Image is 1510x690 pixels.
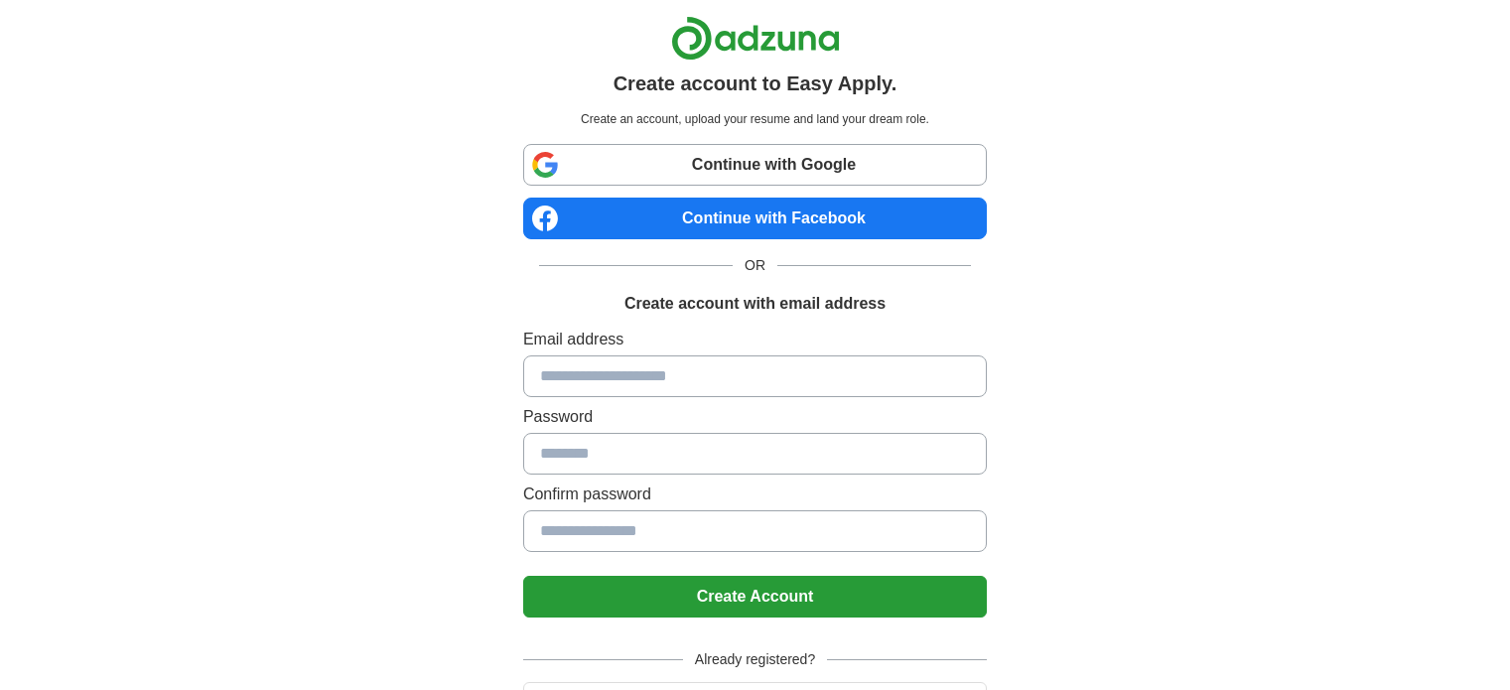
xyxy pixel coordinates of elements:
a: Continue with Google [523,144,987,186]
button: Create Account [523,576,987,618]
span: OR [733,255,777,276]
p: Create an account, upload your resume and land your dream role. [527,110,983,128]
a: Continue with Facebook [523,198,987,239]
span: Already registered? [683,649,827,670]
label: Email address [523,328,987,351]
img: Adzuna logo [671,16,840,61]
h1: Create account with email address [624,292,886,316]
h1: Create account to Easy Apply. [614,69,897,98]
label: Confirm password [523,483,987,506]
label: Password [523,405,987,429]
